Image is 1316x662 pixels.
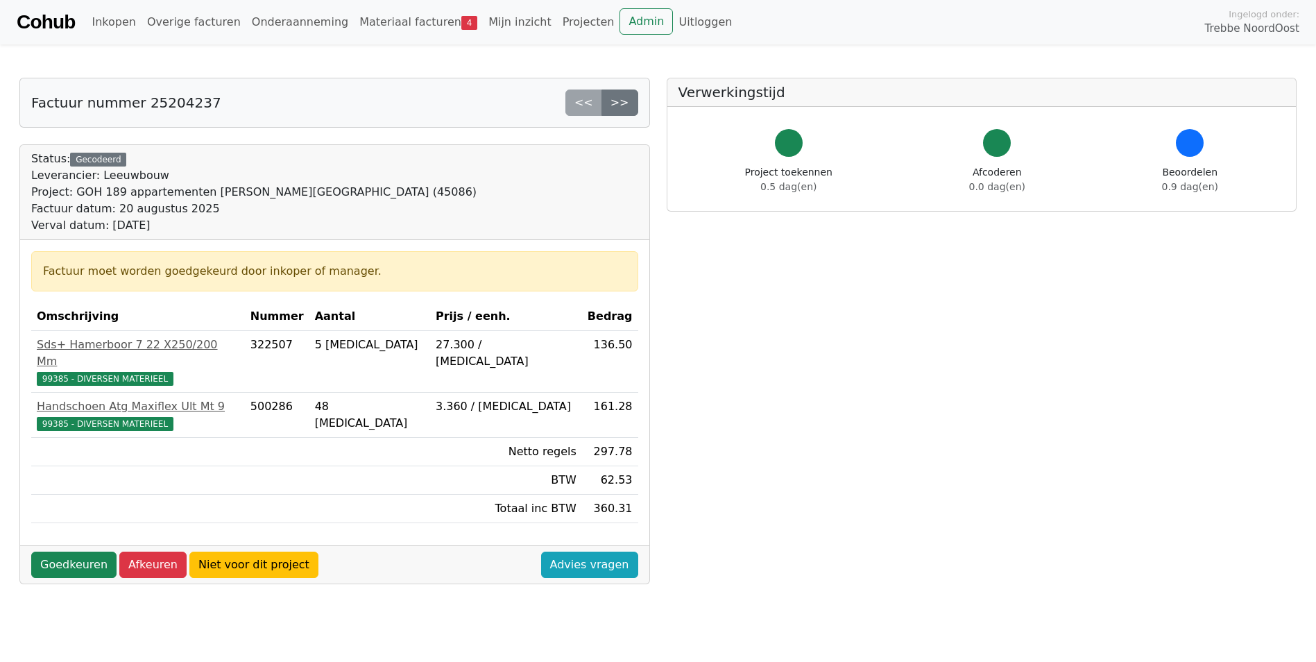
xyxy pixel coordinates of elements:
div: Beoordelen [1162,165,1218,194]
th: Prijs / eenh. [430,303,582,331]
span: 0.9 dag(en) [1162,181,1218,192]
th: Aantal [309,303,430,331]
a: Materiaal facturen4 [354,8,483,36]
div: Status: [31,151,477,234]
div: 5 [MEDICAL_DATA] [315,337,425,353]
td: 322507 [245,331,309,393]
a: Overige facturen [142,8,246,36]
td: 500286 [245,393,309,438]
div: Factuur moet worden goedgekeurd door inkoper of manager. [43,263,626,280]
a: Handschoen Atg Maxiflex Ult Mt 999385 - DIVERSEN MATERIEEL [37,398,239,432]
td: 297.78 [582,438,638,466]
div: Project: GOH 189 appartementen [PERSON_NAME][GEOGRAPHIC_DATA] (45086) [31,184,477,201]
span: 0.5 dag(en) [760,181,817,192]
td: Totaal inc BTW [430,495,582,523]
td: BTW [430,466,582,495]
a: Sds+ Hamerboor 7 22 X250/200 Mm99385 - DIVERSEN MATERIEEL [37,337,239,387]
a: Niet voor dit project [189,552,318,578]
a: Advies vragen [541,552,638,578]
th: Bedrag [582,303,638,331]
a: Afkeuren [119,552,187,578]
div: Factuur datum: 20 augustus 2025 [31,201,477,217]
h5: Factuur nummer 25204237 [31,94,221,111]
td: 360.31 [582,495,638,523]
div: Project toekennen [745,165,832,194]
div: 3.360 / [MEDICAL_DATA] [436,398,576,415]
a: Goedkeuren [31,552,117,578]
th: Nummer [245,303,309,331]
a: Cohub [17,6,75,39]
a: Mijn inzicht [483,8,557,36]
div: Leverancier: Leeuwbouw [31,167,477,184]
span: 99385 - DIVERSEN MATERIEEL [37,372,173,386]
a: Onderaanneming [246,8,354,36]
div: Sds+ Hamerboor 7 22 X250/200 Mm [37,337,239,370]
h5: Verwerkingstijd [678,84,1285,101]
a: Projecten [557,8,620,36]
td: 62.53 [582,466,638,495]
span: 4 [461,16,477,30]
span: 99385 - DIVERSEN MATERIEEL [37,417,173,431]
div: Handschoen Atg Maxiflex Ult Mt 9 [37,398,239,415]
div: 48 [MEDICAL_DATA] [315,398,425,432]
div: Verval datum: [DATE] [31,217,477,234]
div: 27.300 / [MEDICAL_DATA] [436,337,576,370]
td: 136.50 [582,331,638,393]
span: Ingelogd onder: [1229,8,1299,21]
th: Omschrijving [31,303,245,331]
a: Inkopen [86,8,141,36]
a: >> [601,90,638,116]
span: Trebbe NoordOost [1205,21,1299,37]
div: Gecodeerd [70,153,126,167]
td: Netto regels [430,438,582,466]
a: Uitloggen [673,8,737,36]
span: 0.0 dag(en) [969,181,1025,192]
div: Afcoderen [969,165,1025,194]
a: Admin [619,8,673,35]
td: 161.28 [582,393,638,438]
